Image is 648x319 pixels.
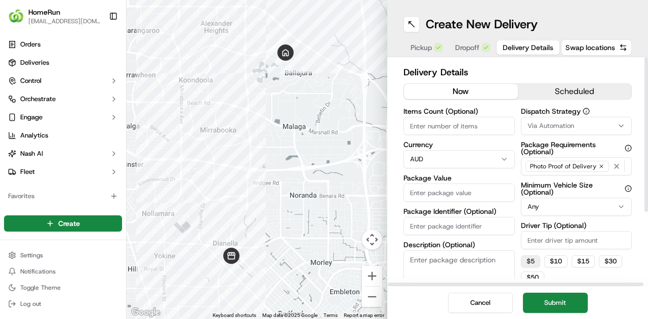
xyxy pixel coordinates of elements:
[4,127,122,144] a: Analytics
[28,7,60,17] button: HomeRun
[213,312,256,319] button: Keyboard shortcuts
[521,157,632,175] button: Photo Proof of Delivery
[4,264,122,279] button: Notifications
[426,16,538,32] h1: Create New Delivery
[403,108,515,115] label: Items Count (Optional)
[4,109,122,125] button: Engage
[530,162,596,170] span: Photo Proof of Delivery
[4,146,122,162] button: Nash AI
[521,271,544,284] button: $50
[403,208,515,215] label: Package Identifier (Optional)
[521,222,632,229] label: Driver Tip (Optional)
[362,266,382,286] button: Zoom in
[403,174,515,181] label: Package Value
[129,306,163,319] img: Google
[20,267,56,276] span: Notifications
[521,255,540,267] button: $5
[561,39,632,56] button: Swap locations
[362,230,382,250] button: Map camera controls
[403,217,515,235] input: Enter package identifier
[448,293,513,313] button: Cancel
[503,42,553,53] span: Delivery Details
[20,95,56,104] span: Orchestrate
[362,287,382,307] button: Zoom out
[528,121,574,130] span: Via Automation
[323,312,338,318] a: Terms (opens in new tab)
[403,241,515,248] label: Description (Optional)
[20,76,42,85] span: Control
[4,36,122,53] a: Orders
[58,218,80,229] span: Create
[521,117,632,135] button: Via Automation
[20,300,41,308] span: Log out
[625,185,632,192] button: Minimum Vehicle Size (Optional)
[4,281,122,295] button: Toggle Theme
[403,117,515,135] input: Enter number of items
[4,55,122,71] a: Deliveries
[262,312,317,318] span: Map data ©2025 Google
[4,91,122,107] button: Orchestrate
[4,215,122,232] button: Create
[20,58,49,67] span: Deliveries
[625,145,632,152] button: Package Requirements (Optional)
[344,312,384,318] a: Report a map error
[455,42,479,53] span: Dropoff
[4,164,122,180] button: Fleet
[403,65,632,79] h2: Delivery Details
[4,4,105,28] button: HomeRunHomeRun[EMAIL_ADDRESS][DOMAIN_NAME]
[28,17,101,25] button: [EMAIL_ADDRESS][DOMAIN_NAME]
[8,8,24,24] img: HomeRun
[411,42,432,53] span: Pickup
[523,293,588,313] button: Submit
[4,248,122,262] button: Settings
[572,255,595,267] button: $15
[20,40,40,49] span: Orders
[521,108,632,115] label: Dispatch Strategy
[518,84,632,99] button: scheduled
[20,131,48,140] span: Analytics
[403,184,515,202] input: Enter package value
[521,141,632,155] label: Package Requirements (Optional)
[4,73,122,89] button: Control
[20,251,43,259] span: Settings
[20,149,43,158] span: Nash AI
[599,255,622,267] button: $30
[403,141,515,148] label: Currency
[565,42,615,53] span: Swap locations
[20,284,61,292] span: Toggle Theme
[521,181,632,196] label: Minimum Vehicle Size (Optional)
[583,108,590,115] button: Dispatch Strategy
[521,231,632,249] input: Enter driver tip amount
[129,306,163,319] a: Open this area in Google Maps (opens a new window)
[4,297,122,311] button: Log out
[404,84,518,99] button: now
[20,167,35,176] span: Fleet
[20,113,43,122] span: Engage
[4,188,122,204] div: Favorites
[544,255,568,267] button: $10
